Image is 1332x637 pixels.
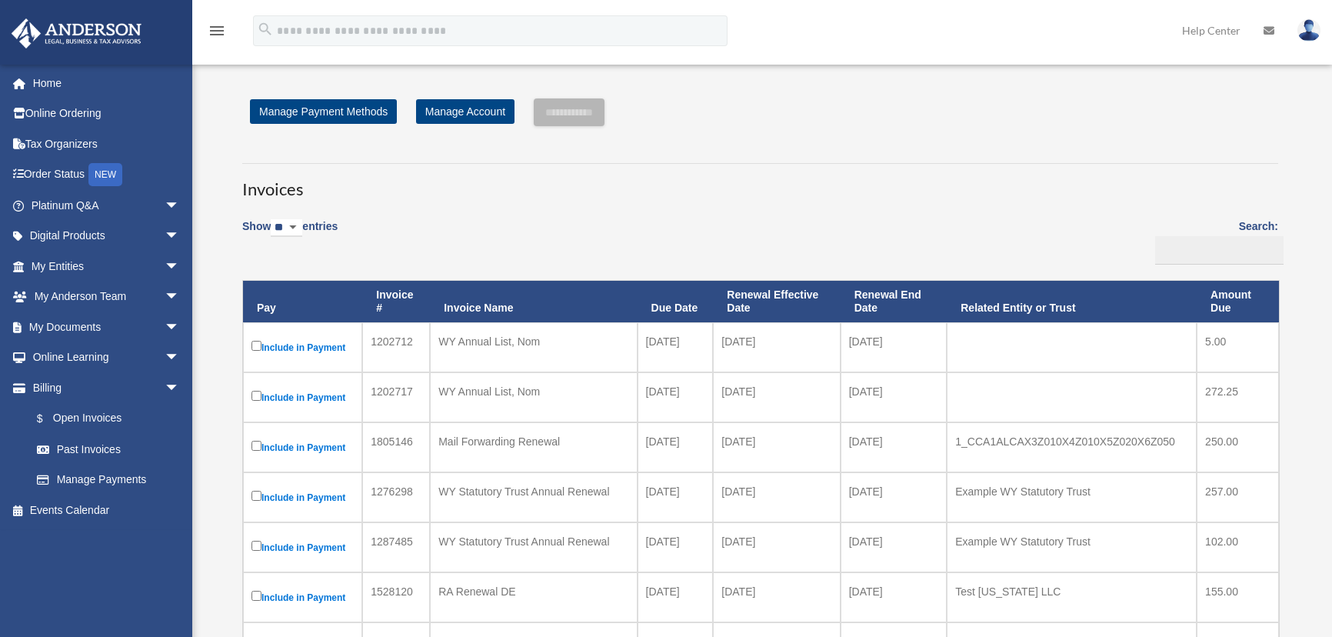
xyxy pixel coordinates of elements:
span: arrow_drop_down [165,190,195,222]
td: 102.00 [1197,522,1279,572]
a: Billingarrow_drop_down [11,372,195,403]
span: arrow_drop_down [165,251,195,282]
td: 272.25 [1197,372,1279,422]
span: arrow_drop_down [165,312,195,343]
input: Include in Payment [251,541,261,551]
label: Include in Payment [251,388,354,407]
a: Manage Payment Methods [250,99,397,124]
td: [DATE] [638,572,714,622]
th: Invoice #: activate to sort column ascending [362,281,430,322]
a: Platinum Q&Aarrow_drop_down [11,190,203,221]
input: Include in Payment [251,491,261,501]
div: WY Statutory Trust Annual Renewal [438,531,628,552]
span: arrow_drop_down [165,342,195,374]
label: Include in Payment [251,438,354,457]
a: Order StatusNEW [11,159,203,191]
td: 1805146 [362,422,430,472]
label: Search: [1150,217,1278,265]
a: My Anderson Teamarrow_drop_down [11,282,203,312]
td: Test [US_STATE] LLC [947,572,1197,622]
div: WY Statutory Trust Annual Renewal [438,481,628,502]
input: Search: [1155,236,1284,265]
th: Related Entity or Trust: activate to sort column ascending [947,281,1197,322]
i: menu [208,22,226,40]
h3: Invoices [242,163,1278,202]
td: [DATE] [841,372,947,422]
a: Manage Payments [22,465,195,495]
th: Amount Due: activate to sort column ascending [1197,281,1279,322]
span: arrow_drop_down [165,221,195,252]
td: [DATE] [713,372,840,422]
div: WY Annual List, Nom [438,331,628,352]
a: Manage Account [416,99,514,124]
input: Include in Payment [251,341,261,351]
td: 1276298 [362,472,430,522]
a: Events Calendar [11,495,203,525]
a: $Open Invoices [22,403,188,435]
label: Include in Payment [251,488,354,507]
div: WY Annual List, Nom [438,381,628,402]
td: [DATE] [841,472,947,522]
th: Renewal End Date: activate to sort column ascending [841,281,947,322]
input: Include in Payment [251,391,261,401]
td: [DATE] [841,322,947,372]
td: [DATE] [638,472,714,522]
td: [DATE] [638,422,714,472]
a: menu [208,27,226,40]
td: 1202712 [362,322,430,372]
input: Include in Payment [251,441,261,451]
td: Example WY Statutory Trust [947,522,1197,572]
img: User Pic [1297,19,1320,42]
td: [DATE] [713,572,840,622]
td: [DATE] [841,572,947,622]
input: Include in Payment [251,591,261,601]
a: Tax Organizers [11,128,203,159]
td: [DATE] [841,422,947,472]
td: Example WY Statutory Trust [947,472,1197,522]
img: Anderson Advisors Platinum Portal [7,18,146,48]
span: arrow_drop_down [165,372,195,404]
select: Showentries [271,219,302,237]
a: Online Ordering [11,98,203,129]
td: [DATE] [713,422,840,472]
label: Include in Payment [251,538,354,557]
td: 1528120 [362,572,430,622]
td: [DATE] [713,472,840,522]
td: 257.00 [1197,472,1279,522]
td: 155.00 [1197,572,1279,622]
td: [DATE] [841,522,947,572]
label: Include in Payment [251,588,354,607]
label: Include in Payment [251,338,354,357]
label: Show entries [242,217,338,252]
span: $ [45,409,53,429]
th: Due Date: activate to sort column ascending [638,281,714,322]
td: 5.00 [1197,322,1279,372]
div: NEW [88,163,122,186]
td: 1_CCA1ALCAX3Z010X4Z010X5Z020X6Z050 [947,422,1197,472]
a: My Entitiesarrow_drop_down [11,251,203,282]
div: RA Renewal DE [438,581,628,602]
a: My Documentsarrow_drop_down [11,312,203,342]
a: Home [11,68,203,98]
td: 1202717 [362,372,430,422]
td: [DATE] [713,522,840,572]
th: Pay: activate to sort column descending [243,281,362,322]
td: [DATE] [638,322,714,372]
a: Past Invoices [22,434,195,465]
td: [DATE] [638,522,714,572]
div: Mail Forwarding Renewal [438,431,628,452]
td: [DATE] [713,322,840,372]
td: [DATE] [638,372,714,422]
a: Online Learningarrow_drop_down [11,342,203,373]
a: Digital Productsarrow_drop_down [11,221,203,252]
td: 1287485 [362,522,430,572]
td: 250.00 [1197,422,1279,472]
i: search [257,21,274,38]
th: Invoice Name: activate to sort column ascending [430,281,637,322]
span: arrow_drop_down [165,282,195,313]
th: Renewal Effective Date: activate to sort column ascending [713,281,840,322]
